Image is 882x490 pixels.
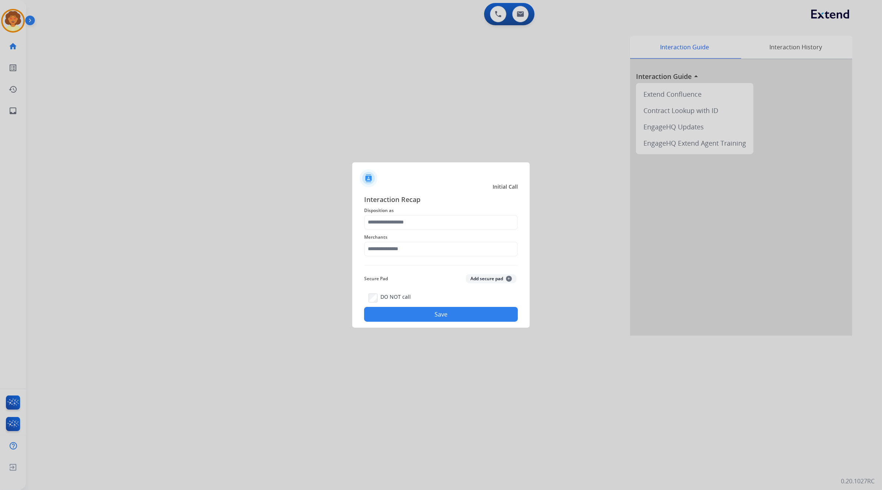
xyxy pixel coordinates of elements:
p: 0.20.1027RC [841,477,875,486]
span: Disposition as [364,206,518,215]
img: contactIcon [360,169,377,187]
img: contact-recap-line.svg [364,265,518,266]
button: Save [364,307,518,322]
span: + [506,276,512,282]
button: Add secure pad+ [466,274,516,283]
span: Secure Pad [364,274,388,283]
label: DO NOT call [380,293,411,301]
span: Merchants [364,233,518,242]
span: Interaction Recap [364,194,518,206]
span: Initial Call [493,183,518,191]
